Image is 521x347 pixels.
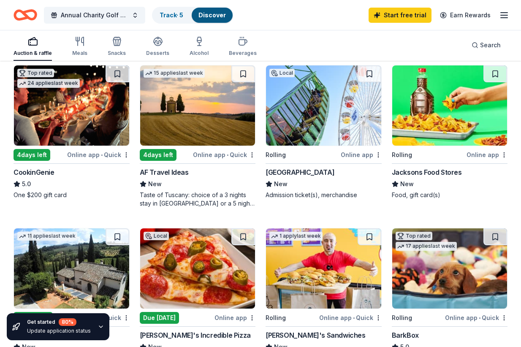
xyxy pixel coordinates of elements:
[445,312,507,323] div: Online app Quick
[266,167,334,177] div: [GEOGRAPHIC_DATA]
[108,33,126,61] button: Snacks
[266,191,382,199] div: Admission ticket(s), merchandise
[392,228,507,309] img: Image for BarkBox
[353,314,355,321] span: •
[467,149,507,160] div: Online app
[148,179,162,189] span: New
[214,312,255,323] div: Online app
[14,50,52,57] div: Auction & raffle
[229,33,257,61] button: Beverages
[72,33,87,61] button: Meals
[14,33,52,61] button: Auction & raffle
[14,65,130,199] a: Image for CookinGenieTop rated24 applieslast week4days leftOnline app•QuickCookinGenie5.0One $200...
[396,242,457,251] div: 17 applies last week
[193,149,255,160] div: Online app Quick
[392,65,508,199] a: Image for Jacksons Food StoresRollingOnline appJacksons Food StoresNewFood, gift card(s)
[144,69,205,78] div: 15 applies last week
[392,65,507,146] img: Image for Jacksons Food Stores
[266,330,366,340] div: [PERSON_NAME]'s Sandwiches
[72,50,87,57] div: Meals
[480,40,501,50] span: Search
[266,65,381,146] img: Image for Pacific Park
[392,313,412,323] div: Rolling
[14,65,129,146] img: Image for CookinGenie
[14,167,54,177] div: CookinGenie
[144,232,169,240] div: Local
[266,228,381,309] img: Image for Ike's Sandwiches
[266,150,286,160] div: Rolling
[140,330,251,340] div: [PERSON_NAME]'s Incredible Pizza
[227,152,228,158] span: •
[274,179,288,189] span: New
[140,65,256,208] a: Image for AF Travel Ideas15 applieslast week4days leftOnline app•QuickAF Travel IdeasNewTaste of ...
[392,191,508,199] div: Food, gift card(s)
[14,228,129,309] img: Image for Villa Sogni D’Oro
[140,228,255,309] img: Image for John's Incredible Pizza
[190,50,209,57] div: Alcohol
[400,179,414,189] span: New
[479,314,480,321] span: •
[140,65,255,146] img: Image for AF Travel Ideas
[269,232,323,241] div: 1 apply last week
[319,312,382,323] div: Online app Quick
[140,167,189,177] div: AF Travel Ideas
[266,65,382,199] a: Image for Pacific ParkLocalRollingOnline app[GEOGRAPHIC_DATA]NewAdmission ticket(s), merchandise
[392,167,462,177] div: Jacksons Food Stores
[44,7,145,24] button: Annual Charity Golf Tournament
[266,313,286,323] div: Rolling
[14,5,37,25] a: Home
[392,150,412,160] div: Rolling
[22,179,31,189] span: 5.0
[152,7,233,24] button: Track· 5Discover
[396,232,432,240] div: Top rated
[198,11,226,19] a: Discover
[392,330,419,340] div: BarkBox
[108,50,126,57] div: Snacks
[140,191,256,208] div: Taste of Tuscany: choice of a 3 nights stay in [GEOGRAPHIC_DATA] or a 5 night stay in [GEOGRAPHIC...
[146,50,169,57] div: Desserts
[465,37,507,54] button: Search
[435,8,496,23] a: Earn Rewards
[67,149,130,160] div: Online app Quick
[341,149,382,160] div: Online app
[17,79,80,88] div: 24 applies last week
[14,191,130,199] div: One $200 gift card
[269,69,295,77] div: Local
[59,318,76,326] div: 80 %
[27,318,91,326] div: Get started
[146,33,169,61] button: Desserts
[140,149,176,161] div: 4 days left
[17,232,77,241] div: 11 applies last week
[17,69,54,77] div: Top rated
[160,11,183,19] a: Track· 5
[140,312,179,324] div: Due [DATE]
[369,8,431,23] a: Start free trial
[101,152,103,158] span: •
[190,33,209,61] button: Alcohol
[229,50,257,57] div: Beverages
[61,10,128,20] span: Annual Charity Golf Tournament
[14,149,50,161] div: 4 days left
[27,328,91,334] div: Update application status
